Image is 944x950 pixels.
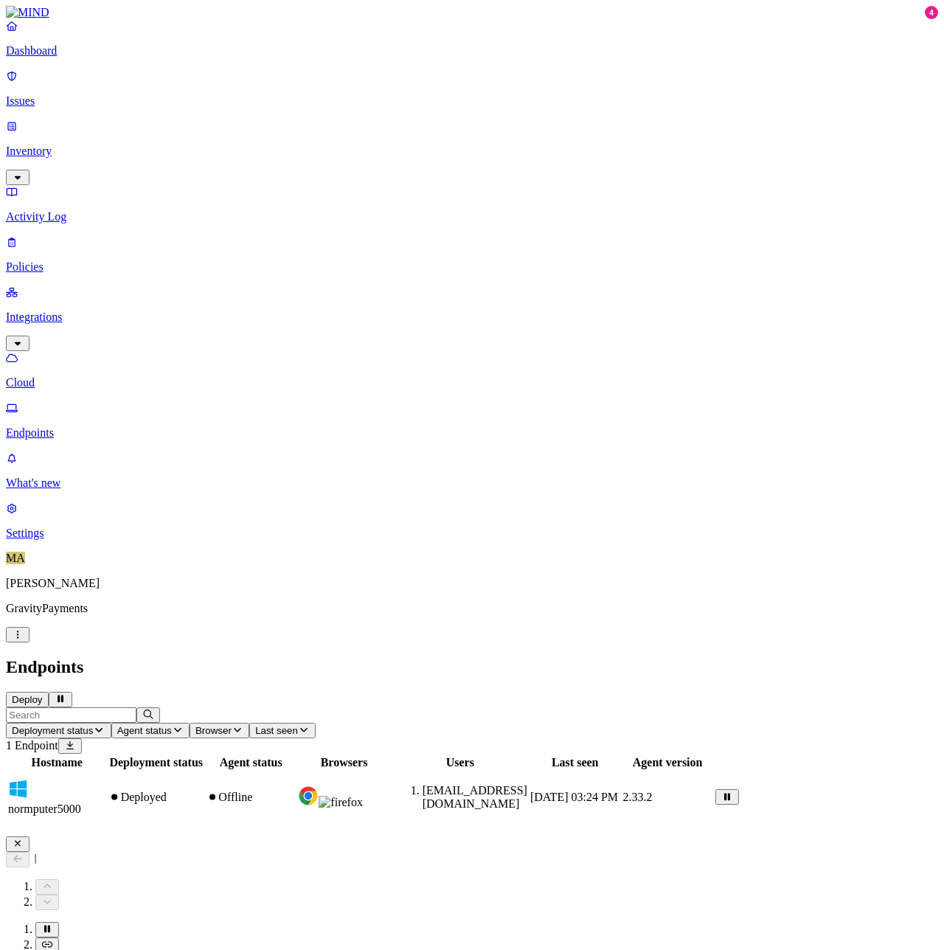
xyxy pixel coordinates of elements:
[6,44,938,58] p: Dashboard
[298,756,389,769] div: Browsers
[255,725,298,736] span: Last seen
[6,6,49,19] img: MIND
[925,6,938,19] div: 4
[6,376,938,389] p: Cloud
[6,145,938,158] p: Inventory
[6,311,938,324] p: Integrations
[206,791,295,804] div: Offline
[8,756,105,769] div: Hostname
[6,707,136,723] input: Search
[6,210,938,223] p: Activity Log
[6,692,49,707] button: Deploy
[108,756,204,769] div: Deployment status
[117,725,172,736] span: Agent status
[6,602,938,615] p: GravityPayments
[12,725,93,736] span: Deployment status
[121,791,167,803] span: Deployed
[423,784,527,810] span: [EMAIL_ADDRESS][DOMAIN_NAME]
[8,779,29,800] img: windows
[623,791,653,803] span: 2.33.2
[6,739,58,752] span: 1 Endpoint
[6,527,938,540] p: Settings
[298,786,319,806] img: chrome
[6,657,938,677] h2: Endpoints
[8,802,81,815] span: normputer5000
[393,756,527,769] div: Users
[195,725,232,736] span: Browser
[623,756,712,769] div: Agent version
[530,791,618,803] span: [DATE] 03:24 PM
[6,577,938,590] p: [PERSON_NAME]
[319,796,363,809] img: firefox
[6,476,938,490] p: What's new
[206,756,295,769] div: Agent status
[6,426,938,440] p: Endpoints
[6,260,938,274] p: Policies
[6,94,938,108] p: Issues
[530,756,620,769] div: Last seen
[6,552,25,564] span: MA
